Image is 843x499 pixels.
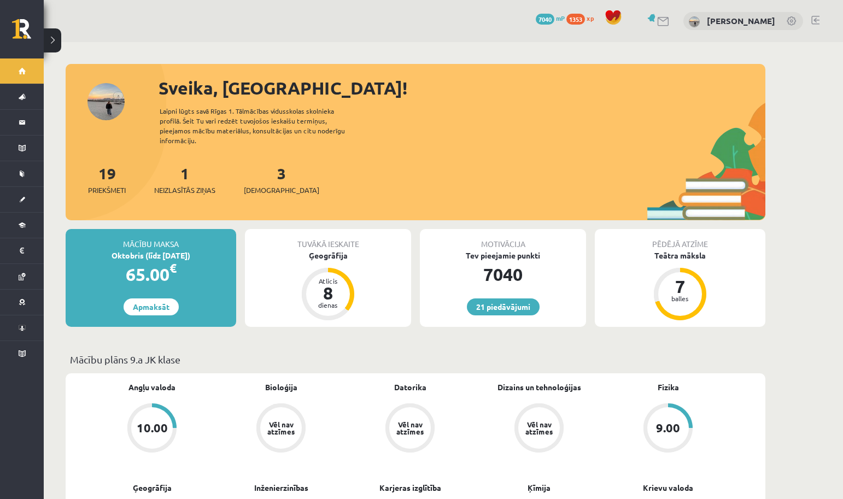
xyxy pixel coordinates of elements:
div: Pēdējā atzīme [595,229,765,250]
a: 10.00 [87,403,216,455]
a: Datorika [394,381,426,393]
div: Sveika, [GEOGRAPHIC_DATA]! [159,75,765,101]
div: 65.00 [66,261,236,287]
div: balles [664,295,696,302]
a: Apmaksāt [124,298,179,315]
a: 21 piedāvājumi [467,298,540,315]
p: Mācību plāns 9.a JK klase [70,352,761,367]
span: 7040 [536,14,554,25]
div: Vēl nav atzīmes [524,421,554,435]
span: Priekšmeti [88,185,126,196]
a: 1Neizlasītās ziņas [154,163,215,196]
span: Neizlasītās ziņas [154,185,215,196]
a: 9.00 [604,403,733,455]
a: Ģeogrāfija [133,482,172,494]
div: 9.00 [656,422,680,434]
a: Krievu valoda [643,482,693,494]
span: xp [587,14,594,22]
div: Tuvākā ieskaite [245,229,411,250]
div: Vēl nav atzīmes [266,421,296,435]
span: mP [556,14,565,22]
div: 10.00 [137,422,168,434]
span: 1353 [566,14,585,25]
a: Fizika [658,381,679,393]
a: Karjeras izglītība [379,482,441,494]
div: Laipni lūgts savā Rīgas 1. Tālmācības vidusskolas skolnieka profilā. Šeit Tu vari redzēt tuvojošo... [160,106,364,145]
div: Teātra māksla [595,250,765,261]
a: Inženierzinības [254,482,308,494]
div: dienas [312,302,344,308]
a: Vēl nav atzīmes [475,403,604,455]
a: [PERSON_NAME] [707,15,775,26]
div: 8 [312,284,344,302]
a: Rīgas 1. Tālmācības vidusskola [12,19,44,46]
span: € [169,260,177,276]
div: Vēl nav atzīmes [395,421,425,435]
div: Ģeogrāfija [245,250,411,261]
img: Milana Belavina [689,16,700,27]
a: Angļu valoda [128,381,175,393]
a: Vēl nav atzīmes [346,403,475,455]
a: 19Priekšmeti [88,163,126,196]
a: Ģeogrāfija Atlicis 8 dienas [245,250,411,322]
div: Tev pieejamie punkti [420,250,586,261]
div: Motivācija [420,229,586,250]
a: Teātra māksla 7 balles [595,250,765,322]
a: Ķīmija [528,482,551,494]
span: [DEMOGRAPHIC_DATA] [244,185,319,196]
a: Bioloģija [265,381,297,393]
div: 7040 [420,261,586,287]
div: Oktobris (līdz [DATE]) [66,250,236,261]
a: Vēl nav atzīmes [216,403,346,455]
div: Mācību maksa [66,229,236,250]
a: 7040 mP [536,14,565,22]
a: 3[DEMOGRAPHIC_DATA] [244,163,319,196]
div: Atlicis [312,278,344,284]
a: 1353 xp [566,14,599,22]
div: 7 [664,278,696,295]
a: Dizains un tehnoloģijas [497,381,581,393]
